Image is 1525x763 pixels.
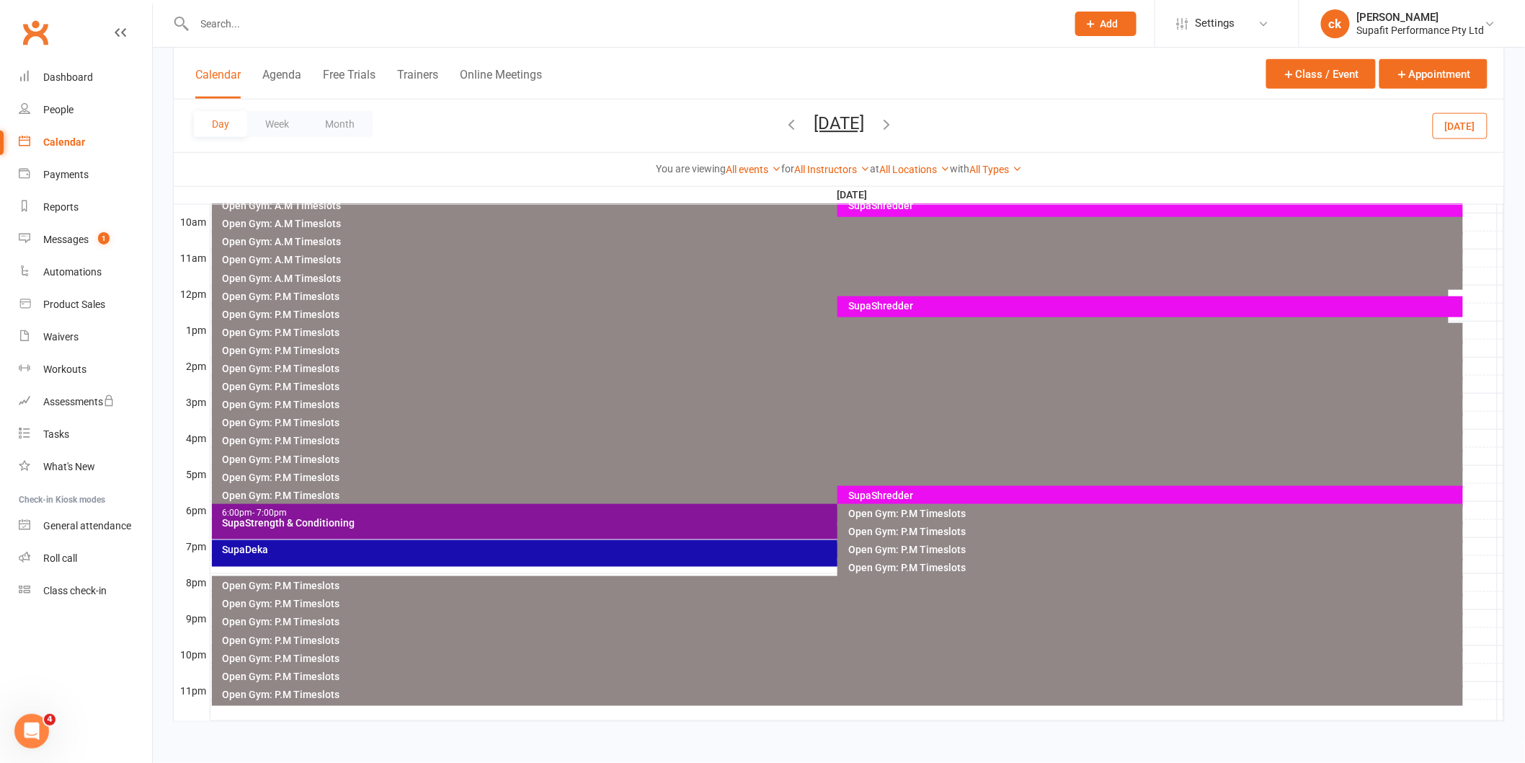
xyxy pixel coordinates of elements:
div: SupaShredder [848,200,1460,211]
div: Reports [43,201,79,213]
div: Open Gym: A.M Timeslots [222,255,1461,265]
th: 11pm [174,682,210,700]
th: 1pm [174,321,210,339]
th: 5pm [174,465,210,483]
button: Free Trials [323,68,375,99]
div: Open Gym: P.M Timeslots [222,436,1461,446]
a: Assessments [19,386,152,418]
div: SupaShredder [848,490,1460,500]
button: [DATE] [814,113,864,133]
div: Open Gym: P.M Timeslots [848,544,1460,555]
div: Open Gym: P.M Timeslots [222,291,1446,301]
a: People [19,94,152,126]
a: Payments [19,159,152,191]
button: Agenda [262,68,301,99]
div: Open Gym: P.M Timeslots [222,454,1461,464]
div: General attendance [43,520,131,532]
a: All Locations [879,164,950,175]
div: Open Gym: P.M Timeslots [222,418,1461,428]
div: ck [1321,9,1350,38]
div: Open Gym: A.M Timeslots [222,237,1461,247]
a: Class kiosk mode [19,575,152,607]
div: Dashboard [43,71,93,83]
div: Open Gym: A.M Timeslots [222,273,1461,283]
div: Roll call [43,552,77,564]
div: SupaDeka [222,544,1446,555]
div: Tasks [43,428,69,440]
div: Open Gym: P.M Timeslots [222,490,1446,500]
button: Day [194,111,247,137]
th: 6pm [174,501,210,519]
button: [DATE] [1433,113,1488,138]
a: Product Sales [19,288,152,321]
div: Open Gym: P.M Timeslots [222,345,1461,356]
button: Calendar [195,68,241,99]
a: Dashboard [19,61,152,94]
a: Automations [19,256,152,288]
a: What's New [19,451,152,483]
div: Open Gym: P.M Timeslots [222,635,1461,645]
th: 11am [174,249,210,267]
th: 4pm [174,429,210,447]
a: Reports [19,191,152,224]
div: Payments [43,169,89,180]
a: All Types [969,164,1022,175]
div: Open Gym: P.M Timeslots [222,599,1461,609]
a: All Instructors [794,164,870,175]
div: 6:00pm [222,508,1446,518]
div: Open Gym: P.M Timeslots [222,617,1461,627]
div: What's New [43,461,95,472]
th: 10pm [174,645,210,663]
div: Open Gym: P.M Timeslots [222,363,1461,374]
button: Week [247,111,307,137]
button: Class / Event [1266,59,1376,89]
button: Trainers [397,68,438,99]
strong: You are viewing [656,163,726,175]
span: 4 [44,714,55,725]
div: Open Gym: P.M Timeslots [848,526,1460,537]
div: Open Gym: P.M Timeslots [222,671,1461,682]
span: Settings [1196,7,1235,40]
a: Waivers [19,321,152,353]
div: People [43,104,74,115]
div: Waivers [43,331,79,343]
input: Search... [190,14,1057,34]
a: All events [726,164,781,175]
a: Workouts [19,353,152,386]
span: 1 [98,232,110,244]
button: Month [307,111,373,137]
div: Open Gym: P.M Timeslots [848,508,1460,519]
div: Open Gym: P.M Timeslots [222,400,1461,410]
a: Tasks [19,418,152,451]
div: Class check-in [43,585,107,596]
div: Open Gym: P.M Timeslots [848,563,1460,573]
button: Add [1075,12,1137,36]
div: Open Gym: P.M Timeslots [222,653,1461,663]
div: Assessments [43,396,115,407]
div: Supafit Performance Pty Ltd [1357,24,1485,37]
div: [PERSON_NAME] [1357,11,1485,24]
div: Messages [43,234,89,245]
span: Add [1101,18,1119,30]
a: General attendance kiosk mode [19,510,152,542]
th: [DATE] [210,186,1498,204]
div: Open Gym: P.M Timeslots [222,381,1461,392]
div: Open Gym: A.M Timeslots [222,200,1446,211]
div: Open Gym: P.M Timeslots [222,309,1446,319]
strong: at [870,163,879,175]
div: Open Gym: P.M Timeslots [222,327,1461,338]
div: Open Gym: P.M Timeslots [222,581,1461,591]
th: 9pm [174,609,210,627]
th: 10am [174,213,210,231]
th: 7pm [174,537,210,555]
th: 2pm [174,357,210,375]
div: Product Sales [43,299,105,310]
th: 3pm [174,393,210,411]
span: - 7:00pm [253,508,288,518]
div: Automations [43,266,102,278]
div: SupaShredder [848,301,1460,311]
a: Roll call [19,542,152,575]
div: Calendar [43,136,85,148]
button: Appointment [1379,59,1488,89]
th: 8pm [174,573,210,591]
